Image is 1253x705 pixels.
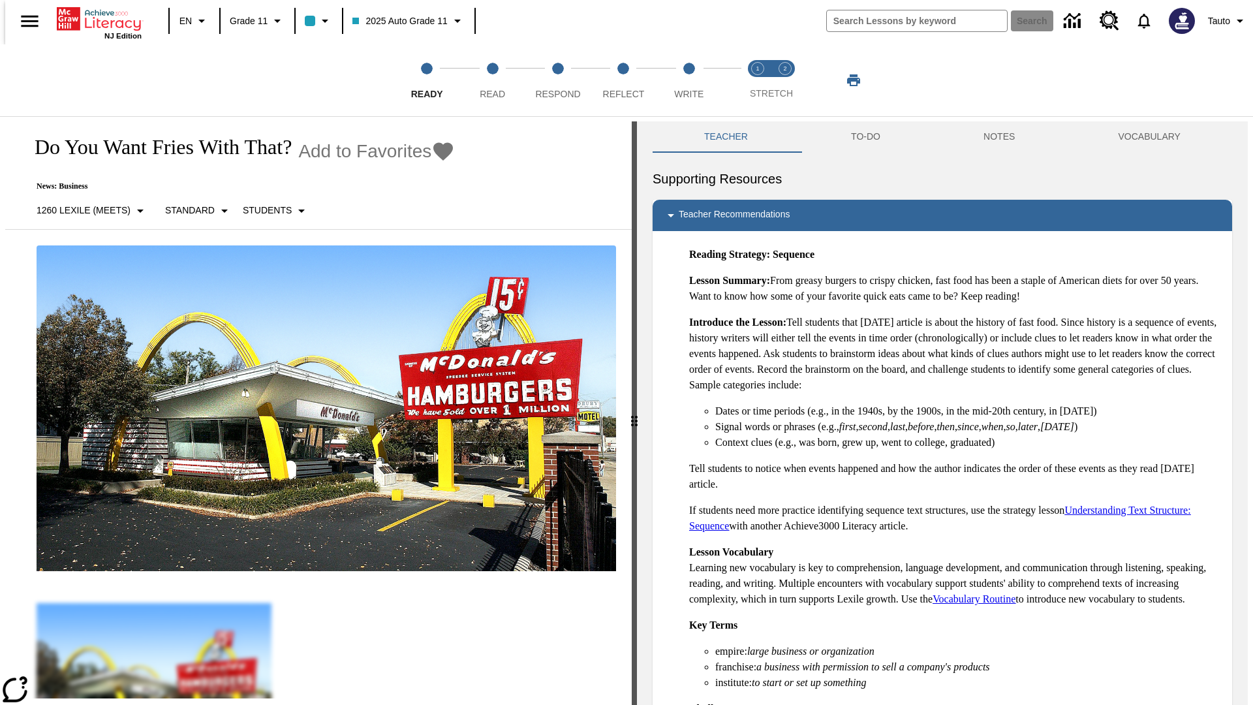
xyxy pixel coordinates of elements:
button: Select Lexile, 1260 Lexile (Meets) [31,199,153,223]
li: franchise: [715,659,1222,675]
span: 2025 Auto Grade 11 [352,14,447,28]
button: Class color is light blue. Change class color [300,9,338,33]
p: From greasy burgers to crispy chicken, fast food has been a staple of American diets for over 50 ... [689,273,1222,304]
text: 1 [756,65,759,72]
button: Profile/Settings [1203,9,1253,33]
p: 1260 Lexile (Meets) [37,204,131,217]
button: Ready step 1 of 5 [389,44,465,116]
strong: Reading Strategy: [689,249,770,260]
text: 2 [783,65,786,72]
h1: Do You Want Fries With That? [21,135,292,159]
em: before [908,421,934,432]
button: Teacher [653,121,799,153]
em: then [936,421,955,432]
em: a business with permission to sell a company's products [756,661,990,672]
button: Select Student [238,199,315,223]
div: Home [57,5,142,40]
button: Select a new avatar [1161,4,1203,38]
button: Stretch Respond step 2 of 2 [766,44,804,116]
span: Add to Favorites [298,141,431,162]
button: Add to Favorites - Do You Want Fries With That? [298,140,455,163]
a: Resource Center, Will open in new tab [1092,3,1127,39]
em: later [1018,421,1038,432]
button: TO-DO [799,121,932,153]
p: News: Business [21,181,455,191]
button: Class: 2025 Auto Grade 11, Select your class [347,9,470,33]
span: STRETCH [750,88,793,99]
button: Open side menu [10,2,49,40]
span: Read [480,89,505,99]
em: second [859,421,888,432]
strong: Sequence [773,249,814,260]
li: Signal words or phrases (e.g., , , , , , , , , , ) [715,419,1222,435]
div: Teacher Recommendations [653,200,1232,231]
p: If students need more practice identifying sequence text structures, use the strategy lesson with... [689,503,1222,534]
li: institute: [715,675,1222,691]
em: so [1006,421,1015,432]
a: Understanding Text Structure: Sequence [689,505,1191,531]
span: Respond [535,89,580,99]
li: Dates or time periods (e.g., in the 1940s, by the 1900s, in the mid-20th century, in [DATE]) [715,403,1222,419]
button: Stretch Read step 1 of 2 [739,44,777,116]
a: Data Center [1056,3,1092,39]
strong: Lesson Summary: [689,275,770,286]
img: One of the first McDonald's stores, with the iconic red sign and golden arches. [37,245,616,572]
strong: Introduce the Lesson: [689,317,786,328]
a: Vocabulary Routine [933,593,1015,604]
button: Write step 5 of 5 [651,44,727,116]
li: Context clues (e.g., was born, grew up, went to college, graduated) [715,435,1222,450]
li: empire: [715,644,1222,659]
span: Grade 11 [230,14,268,28]
button: Print [833,69,874,92]
em: [DATE] [1040,421,1074,432]
em: first [839,421,856,432]
p: Tell students that [DATE] article is about the history of fast food. Since history is a sequence ... [689,315,1222,393]
p: Standard [165,204,215,217]
div: activity [637,121,1248,705]
span: Reflect [603,89,645,99]
div: Press Enter or Spacebar and then press right and left arrow keys to move the slider [632,121,637,705]
div: Instructional Panel Tabs [653,121,1232,153]
button: Respond step 3 of 5 [520,44,596,116]
button: Grade: Grade 11, Select a grade [224,9,290,33]
p: Learning new vocabulary is key to comprehension, language development, and communication through ... [689,544,1222,607]
em: large business or organization [747,646,874,657]
button: VOCABULARY [1066,121,1232,153]
p: Teacher Recommendations [679,208,790,223]
strong: Key Terms [689,619,737,631]
em: when [982,421,1004,432]
p: Students [243,204,292,217]
strong: Lesson Vocabulary [689,546,773,557]
button: Reflect step 4 of 5 [585,44,661,116]
em: last [890,421,905,432]
img: Avatar [1169,8,1195,34]
h6: Supporting Resources [653,168,1232,189]
span: Ready [411,89,443,99]
span: Write [674,89,704,99]
span: EN [179,14,192,28]
em: since [957,421,979,432]
input: search field [827,10,1007,31]
em: to start or set up something [752,677,867,688]
button: Language: EN, Select a language [174,9,215,33]
a: Notifications [1127,4,1161,38]
button: NOTES [932,121,1066,153]
button: Scaffolds, Standard [160,199,238,223]
span: Tauto [1208,14,1230,28]
p: Tell students to notice when events happened and how the author indicates the order of these even... [689,461,1222,492]
span: NJ Edition [104,32,142,40]
button: Read step 2 of 5 [454,44,530,116]
div: reading [5,121,632,698]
